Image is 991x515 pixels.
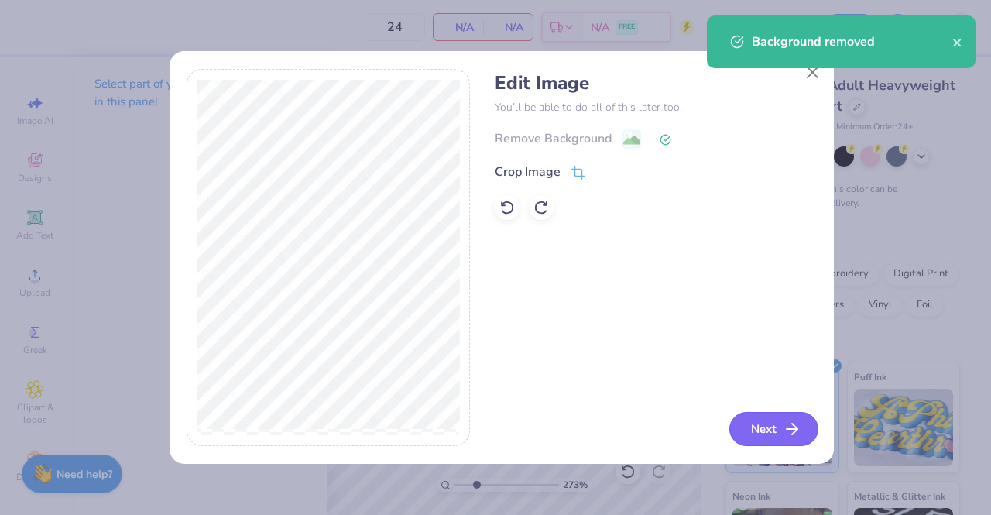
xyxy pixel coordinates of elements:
[495,99,816,115] p: You’ll be able to do all of this later too.
[729,412,818,446] button: Next
[952,33,963,51] button: close
[495,163,561,181] div: Crop Image
[495,72,816,94] h4: Edit Image
[752,33,952,51] div: Background removed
